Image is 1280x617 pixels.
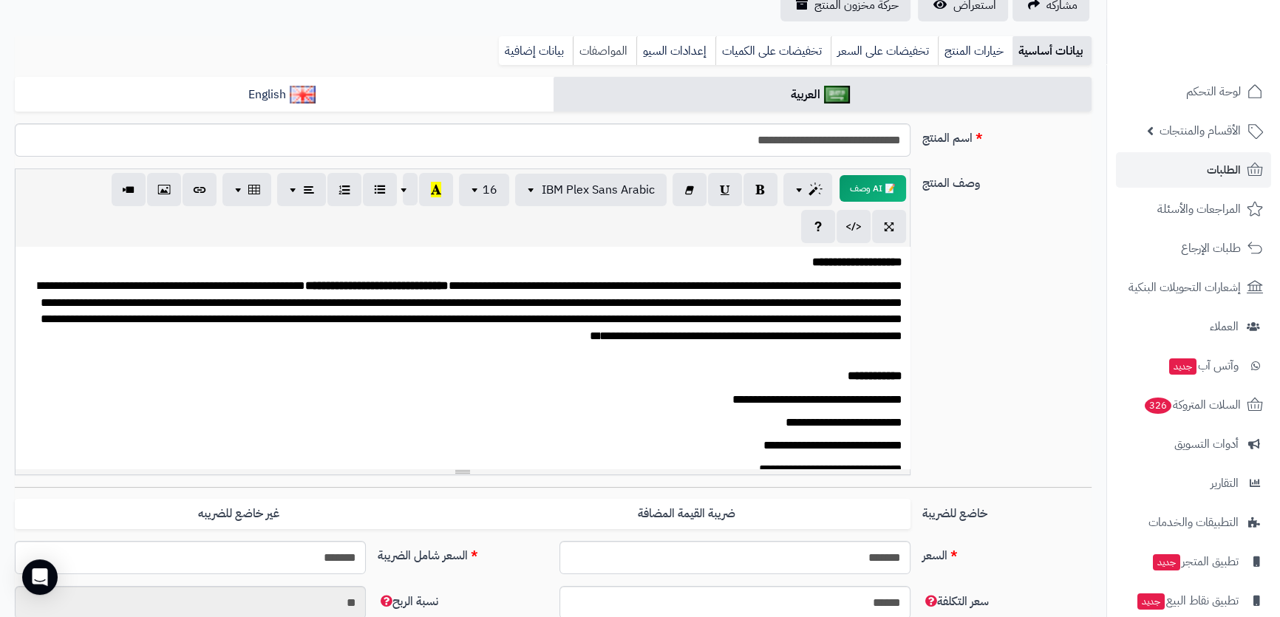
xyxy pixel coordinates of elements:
[290,86,316,103] img: English
[916,541,1098,565] label: السعر
[1157,199,1241,219] span: المراجعات والأسئلة
[1169,358,1196,375] span: جديد
[1153,554,1180,570] span: جديد
[483,181,497,199] span: 16
[1137,593,1165,610] span: جديد
[840,175,906,202] button: 📝 AI وصف
[515,174,667,206] button: IBM Plex Sans Arabic
[916,499,1098,522] label: خاضع للضريبة
[1145,398,1171,414] span: 326
[542,181,655,199] span: IBM Plex Sans Arabic
[1116,505,1271,540] a: التطبيقات والخدمات
[831,36,938,66] a: تخفيضات على السعر
[15,77,554,113] a: English
[938,36,1012,66] a: خيارات المنتج
[916,168,1098,192] label: وصف المنتج
[1136,590,1239,611] span: تطبيق نقاط البيع
[1211,473,1239,494] span: التقارير
[378,593,438,610] span: نسبة الربح
[1151,551,1239,572] span: تطبيق المتجر
[1116,426,1271,462] a: أدوات التسويق
[1128,277,1241,298] span: إشعارات التحويلات البنكية
[15,499,463,529] label: غير خاضع للضريبه
[573,36,636,66] a: المواصفات
[1179,39,1266,70] img: logo-2.png
[715,36,831,66] a: تخفيضات على الكميات
[22,559,58,595] div: Open Intercom Messenger
[499,36,573,66] a: بيانات إضافية
[636,36,715,66] a: إعدادات السيو
[1160,120,1241,141] span: الأقسام والمنتجات
[1116,231,1271,266] a: طلبات الإرجاع
[1116,387,1271,423] a: السلات المتروكة326
[554,77,1092,113] a: العربية
[1168,355,1239,376] span: وآتس آب
[1148,512,1239,533] span: التطبيقات والخدمات
[463,499,910,529] label: ضريبة القيمة المضافة
[1143,395,1241,415] span: السلات المتروكة
[1116,191,1271,227] a: المراجعات والأسئلة
[922,593,989,610] span: سعر التكلفة
[1181,238,1241,259] span: طلبات الإرجاع
[1174,434,1239,454] span: أدوات التسويق
[1116,74,1271,109] a: لوحة التحكم
[1116,466,1271,501] a: التقارير
[1186,81,1241,102] span: لوحة التحكم
[1210,316,1239,337] span: العملاء
[824,86,850,103] img: العربية
[916,123,1098,147] label: اسم المنتج
[1116,348,1271,384] a: وآتس آبجديد
[372,541,554,565] label: السعر شامل الضريبة
[1207,160,1241,180] span: الطلبات
[1012,36,1092,66] a: بيانات أساسية
[1116,309,1271,344] a: العملاء
[459,174,509,206] button: 16
[1116,152,1271,188] a: الطلبات
[1116,270,1271,305] a: إشعارات التحويلات البنكية
[1116,544,1271,579] a: تطبيق المتجرجديد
